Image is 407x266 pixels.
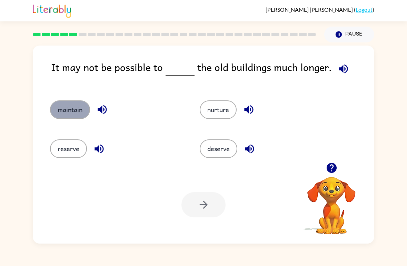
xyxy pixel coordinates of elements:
button: nurture [200,100,237,119]
button: maintain [50,100,90,119]
a: Logout [356,6,373,13]
span: [PERSON_NAME] [PERSON_NAME] [266,6,354,13]
button: reserve [50,139,87,158]
div: ( ) [266,6,374,13]
button: deserve [200,139,237,158]
video: Your browser must support playing .mp4 files to use Literably. Please try using another browser. [297,166,366,235]
img: Literably [33,3,71,18]
div: It may not be possible to the old buildings much longer. [51,59,374,87]
button: Pause [324,27,374,42]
